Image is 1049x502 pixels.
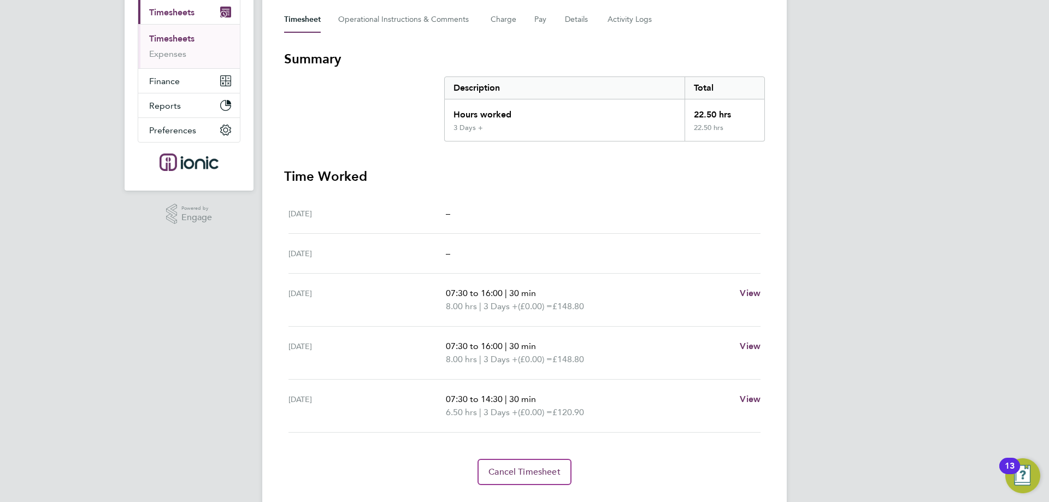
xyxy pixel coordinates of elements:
a: Timesheets [149,33,195,44]
div: Hours worked [445,99,685,123]
button: Details [565,7,590,33]
span: 30 min [509,341,536,351]
button: Finance [138,69,240,93]
span: Finance [149,76,180,86]
span: 07:30 to 16:00 [446,288,503,298]
span: 8.00 hrs [446,354,477,364]
span: Cancel Timesheet [488,466,561,477]
span: View [740,288,761,298]
span: 3 Days + [484,353,518,366]
span: £148.80 [552,301,584,311]
div: [DATE] [288,287,446,313]
span: 3 Days + [484,406,518,419]
div: [DATE] [288,393,446,419]
span: | [505,288,507,298]
div: [DATE] [288,207,446,220]
span: | [505,341,507,351]
span: 30 min [509,288,536,298]
span: (£0.00) = [518,407,552,417]
button: Open Resource Center, 13 new notifications [1005,458,1040,493]
span: (£0.00) = [518,301,552,311]
span: 3 Days + [484,300,518,313]
h3: Summary [284,50,765,68]
span: | [505,394,507,404]
span: Powered by [181,204,212,213]
img: ionic-logo-retina.png [160,153,219,171]
button: Reports [138,93,240,117]
span: View [740,394,761,404]
div: Timesheets [138,24,240,68]
span: | [479,354,481,364]
span: 07:30 to 14:30 [446,394,503,404]
span: 6.50 hrs [446,407,477,417]
span: Reports [149,101,181,111]
span: Preferences [149,125,196,135]
a: View [740,287,761,300]
span: £120.90 [552,407,584,417]
button: Charge [491,7,517,33]
a: Expenses [149,49,186,59]
span: 30 min [509,394,536,404]
span: Engage [181,213,212,222]
span: 8.00 hrs [446,301,477,311]
span: | [479,407,481,417]
h3: Time Worked [284,168,765,185]
button: Cancel Timesheet [478,459,571,485]
div: Total [685,77,764,99]
button: Timesheet [284,7,321,33]
span: £148.80 [552,354,584,364]
span: (£0.00) = [518,354,552,364]
div: 22.50 hrs [685,123,764,141]
div: 22.50 hrs [685,99,764,123]
a: Go to home page [138,153,240,171]
div: [DATE] [288,247,446,260]
div: Summary [444,76,765,141]
div: [DATE] [288,340,446,366]
button: Pay [534,7,547,33]
div: Description [445,77,685,99]
a: View [740,393,761,406]
a: View [740,340,761,353]
span: View [740,341,761,351]
a: Powered byEngage [166,204,213,225]
div: 13 [1005,466,1015,480]
button: Activity Logs [608,7,653,33]
span: 07:30 to 16:00 [446,341,503,351]
button: Operational Instructions & Comments [338,7,473,33]
button: Preferences [138,118,240,142]
span: – [446,208,450,218]
span: | [479,301,481,311]
section: Timesheet [284,50,765,485]
div: 3 Days + [453,123,483,132]
span: – [446,248,450,258]
span: Timesheets [149,7,195,17]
